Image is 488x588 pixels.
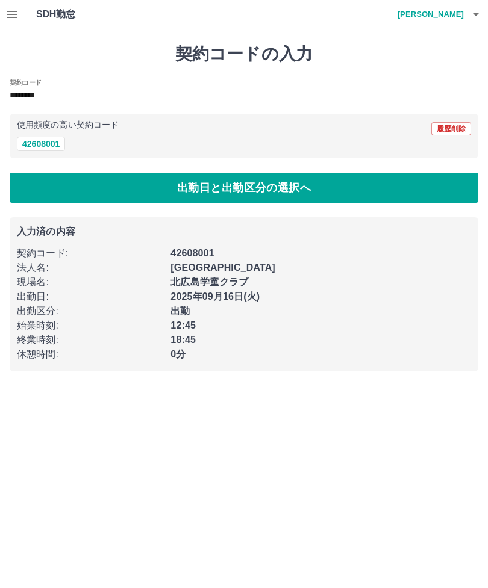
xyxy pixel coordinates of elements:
[431,122,471,135] button: 履歴削除
[17,275,163,289] p: 現場名 :
[17,261,163,275] p: 法人名 :
[170,320,196,330] b: 12:45
[170,277,248,287] b: 北広島学童クラブ
[17,289,163,304] p: 出勤日 :
[17,227,471,237] p: 入力済の内容
[170,248,214,258] b: 42608001
[17,137,65,151] button: 42608001
[10,173,478,203] button: 出勤日と出勤区分の選択へ
[170,306,190,316] b: 出勤
[17,121,119,129] p: 使用頻度の高い契約コード
[170,349,186,359] b: 0分
[10,44,478,64] h1: 契約コードの入力
[17,333,163,347] p: 終業時刻 :
[17,318,163,333] p: 始業時刻 :
[17,347,163,362] p: 休憩時間 :
[10,78,42,87] h2: 契約コード
[170,262,275,273] b: [GEOGRAPHIC_DATA]
[17,304,163,318] p: 出勤区分 :
[17,246,163,261] p: 契約コード :
[170,291,260,302] b: 2025年09月16日(火)
[170,335,196,345] b: 18:45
